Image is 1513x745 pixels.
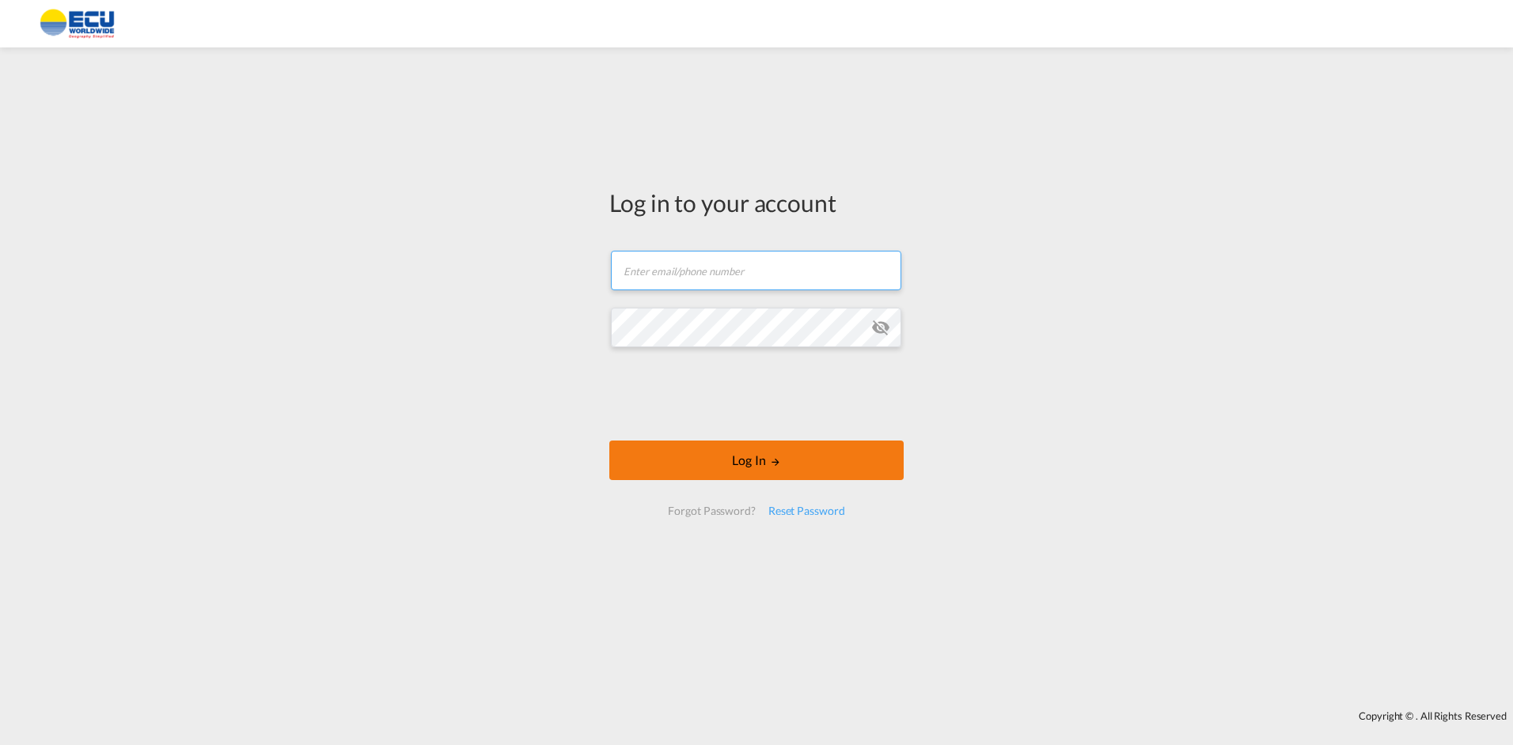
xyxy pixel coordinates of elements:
[636,363,877,425] iframe: reCAPTCHA
[762,497,851,525] div: Reset Password
[609,441,904,480] button: LOGIN
[871,318,890,337] md-icon: icon-eye-off
[611,251,901,290] input: Enter email/phone number
[662,497,761,525] div: Forgot Password?
[24,6,131,42] img: 6cccb1402a9411edb762cf9624ab9cda.png
[609,186,904,219] div: Log in to your account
